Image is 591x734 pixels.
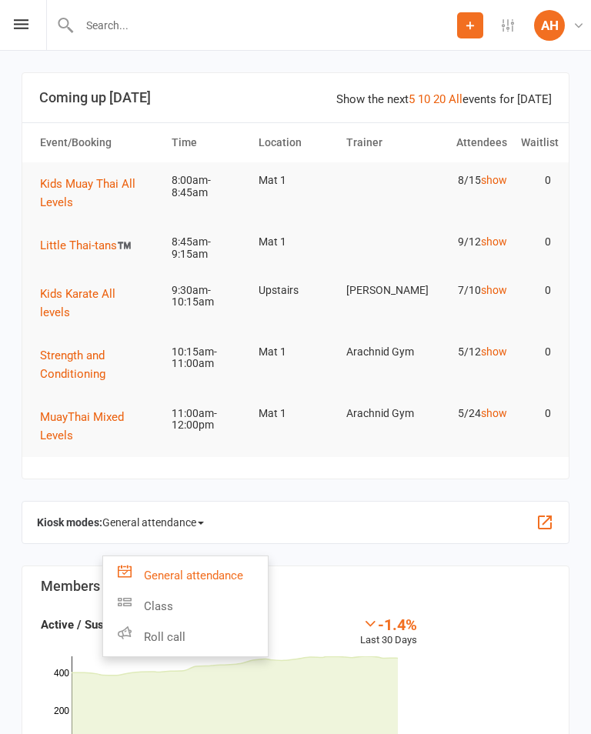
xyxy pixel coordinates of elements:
[41,579,550,594] h3: Members
[40,408,158,445] button: MuayThai Mixed Levels
[481,407,507,419] a: show
[514,272,558,309] td: 0
[514,395,558,432] td: 0
[336,90,552,108] div: Show the next events for [DATE]
[449,92,462,106] a: All
[514,123,558,162] th: Waitlist
[409,92,415,106] a: 5
[514,334,558,370] td: 0
[39,90,552,105] h3: Coming up [DATE]
[165,224,252,272] td: 8:45am-9:15am
[252,334,339,370] td: Mat 1
[103,560,268,591] a: General attendance
[40,236,142,255] button: Little Thai-tans™️
[40,287,115,319] span: Kids Karate All levels
[360,616,417,632] div: -1.4%
[165,334,252,382] td: 10:15am-11:00am
[339,123,427,162] th: Trainer
[426,334,514,370] td: 5/12
[40,285,158,322] button: Kids Karate All levels
[433,92,446,106] a: 20
[252,123,339,162] th: Location
[165,123,252,162] th: Time
[339,272,427,309] td: [PERSON_NAME]
[165,395,252,444] td: 11:00am-12:00pm
[40,239,132,252] span: Little Thai-tans™️
[165,162,252,211] td: 8:00am-8:45am
[102,510,204,535] span: General attendance
[481,345,507,358] a: show
[40,349,105,381] span: Strength and Conditioning
[103,591,268,622] a: Class
[481,284,507,296] a: show
[360,616,417,649] div: Last 30 Days
[41,618,193,632] strong: Active / Suspended Members
[252,395,339,432] td: Mat 1
[252,272,339,309] td: Upstairs
[40,177,135,209] span: Kids Muay Thai All Levels
[481,174,507,186] a: show
[514,162,558,199] td: 0
[75,15,457,36] input: Search...
[426,162,514,199] td: 8/15
[40,410,124,442] span: MuayThai Mixed Levels
[40,175,158,212] button: Kids Muay Thai All Levels
[37,516,102,529] strong: Kiosk modes:
[40,346,158,383] button: Strength and Conditioning
[426,123,514,162] th: Attendees
[426,224,514,260] td: 9/12
[165,272,252,321] td: 9:30am-10:15am
[514,224,558,260] td: 0
[252,162,339,199] td: Mat 1
[481,235,507,248] a: show
[426,395,514,432] td: 5/24
[534,10,565,41] div: AH
[339,395,427,432] td: Arachnid Gym
[339,334,427,370] td: Arachnid Gym
[426,272,514,309] td: 7/10
[252,224,339,260] td: Mat 1
[418,92,430,106] a: 10
[33,123,165,162] th: Event/Booking
[103,622,268,652] a: Roll call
